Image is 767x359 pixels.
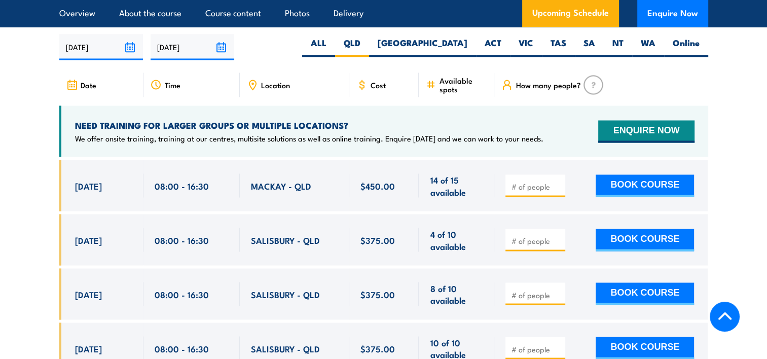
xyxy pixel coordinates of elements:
span: SALISBURY - QLD [251,342,320,354]
span: [DATE] [75,179,102,191]
button: BOOK COURSE [596,229,694,251]
p: We offer onsite training, training at our centres, multisite solutions as well as online training... [75,133,543,143]
span: [DATE] [75,234,102,245]
input: # of people [511,344,562,354]
span: $375.00 [360,342,395,354]
button: ENQUIRE NOW [598,120,694,142]
span: Location [261,81,290,89]
span: 08:00 - 16:30 [155,288,209,300]
input: To date [151,34,234,60]
input: From date [59,34,143,60]
span: [DATE] [75,288,102,300]
span: $375.00 [360,234,395,245]
span: 08:00 - 16:30 [155,342,209,354]
label: WA [632,37,664,57]
label: [GEOGRAPHIC_DATA] [369,37,476,57]
span: Time [165,81,180,89]
label: QLD [335,37,369,57]
span: SALISBURY - QLD [251,234,320,245]
button: BOOK COURSE [596,337,694,359]
label: ALL [302,37,335,57]
span: $450.00 [360,179,395,191]
label: ACT [476,37,510,57]
span: [DATE] [75,342,102,354]
span: $375.00 [360,288,395,300]
span: How many people? [516,81,580,89]
span: 4 of 10 available [430,228,483,252]
label: NT [604,37,632,57]
span: Date [81,81,96,89]
input: # of people [511,290,562,300]
input: # of people [511,181,562,191]
span: 8 of 10 available [430,282,483,306]
span: 08:00 - 16:30 [155,234,209,245]
span: Cost [371,81,386,89]
button: BOOK COURSE [596,174,694,197]
span: Available spots [439,76,487,93]
span: 08:00 - 16:30 [155,179,209,191]
label: Online [664,37,708,57]
span: SALISBURY - QLD [251,288,320,300]
label: VIC [510,37,542,57]
input: # of people [511,235,562,245]
span: MACKAY - QLD [251,179,311,191]
h4: NEED TRAINING FOR LARGER GROUPS OR MULTIPLE LOCATIONS? [75,119,543,130]
span: 14 of 15 available [430,173,483,197]
label: TAS [542,37,575,57]
button: BOOK COURSE [596,282,694,305]
label: SA [575,37,604,57]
